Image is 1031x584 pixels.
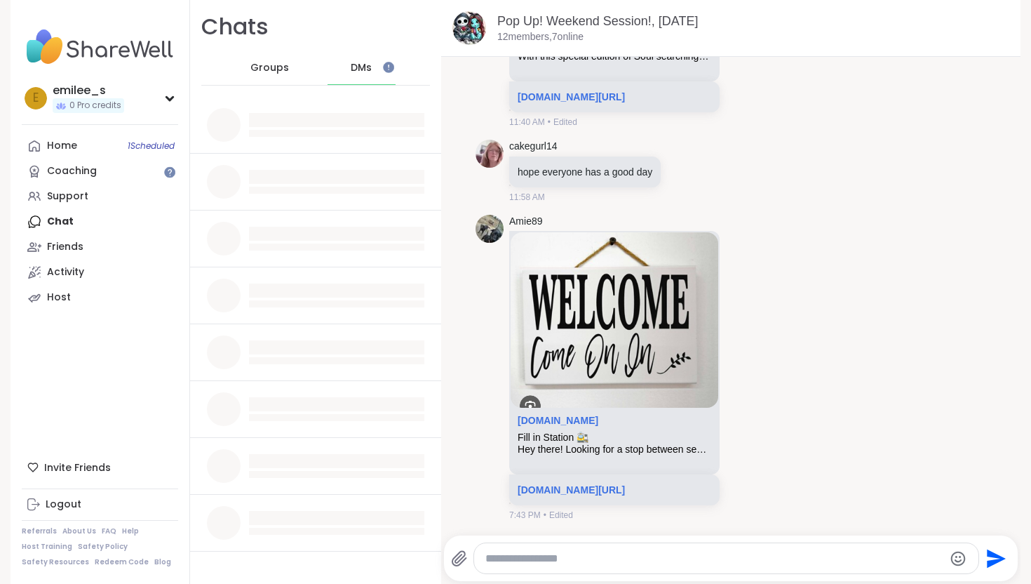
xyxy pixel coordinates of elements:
div: Home [47,139,77,153]
a: Referrals [22,526,57,536]
a: FAQ [102,526,116,536]
iframe: Spotlight [164,166,175,178]
span: DMs [351,61,372,75]
div: emilee_s [53,83,124,98]
img: ShareWell Nav Logo [22,22,178,72]
span: Groups [250,61,289,75]
span: • [548,116,551,128]
div: With this special edition of Soul searching - we will be having a different topic each week. It m... [518,51,711,62]
span: 0 Pro credits [69,100,121,112]
a: [DOMAIN_NAME][URL] [518,484,625,496]
div: Support [47,190,88,204]
a: Logout [22,492,178,517]
a: [DOMAIN_NAME][URL] [518,91,625,102]
span: Edited [553,116,577,128]
img: Fill in Station 🚉 [511,232,718,407]
a: Home1Scheduled [22,133,178,159]
img: Pop Up! Weekend Session!, Oct 05 [452,11,486,45]
div: Coaching [47,164,97,178]
a: Redeem Code [95,557,149,567]
a: Coaching [22,159,178,184]
img: https://sharewell-space-live.sfo3.digitaloceanspaces.com/user-generated/0ae773e8-4ed3-419a-8ed2-f... [476,140,504,168]
a: Host [22,285,178,310]
div: Invite Friends [22,455,178,480]
a: Blog [154,557,171,567]
a: Host Training [22,542,72,552]
div: Activity [47,265,84,279]
a: Safety Resources [22,557,89,567]
a: Support [22,184,178,209]
a: Pop Up! Weekend Session!, [DATE] [497,14,698,28]
div: Fill in Station 🚉 [518,432,711,444]
div: Logout [46,498,81,512]
iframe: Spotlight [383,62,394,73]
div: Host [47,291,71,305]
h1: Chats [201,11,269,43]
span: • [544,509,546,522]
span: 11:58 AM [509,191,545,204]
textarea: Type your message [485,552,943,566]
img: https://sharewell-space-live.sfo3.digitaloceanspaces.com/user-generated/c3bd44a5-f966-4702-9748-c... [476,215,504,243]
button: Emoji picker [950,550,966,567]
span: Edited [549,509,573,522]
a: Help [122,526,139,536]
a: Activity [22,260,178,285]
p: hope everyone has a good day [518,165,652,179]
a: cakegurl14 [509,140,558,154]
a: About Us [62,526,96,536]
a: Amie89 [509,215,542,229]
span: 1 Scheduled [128,140,175,152]
div: Friends [47,240,83,254]
p: 12 members, 7 online [497,30,584,44]
a: Friends [22,234,178,260]
div: Hey there! Looking for a stop between sessions? Bored and need some company? Come on in! [518,444,711,456]
span: 11:40 AM [509,116,545,128]
span: 7:43 PM [509,509,541,522]
a: Attachment [518,415,598,426]
a: Safety Policy [78,542,128,552]
button: Send [979,543,1011,574]
span: e [33,89,39,107]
